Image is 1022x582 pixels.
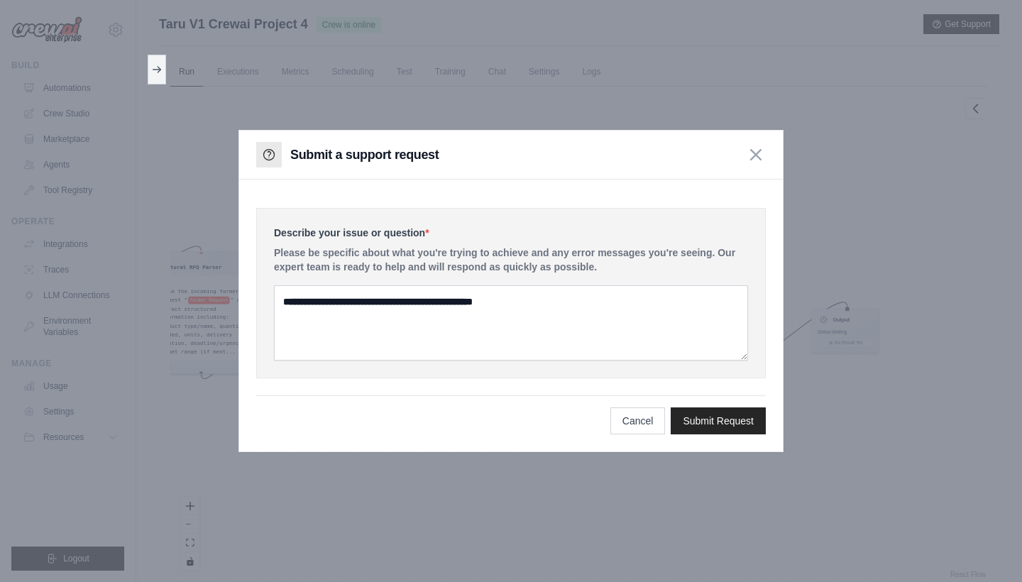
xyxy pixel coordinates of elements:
p: Please be specific about what you're trying to achieve and any error messages you're seeing. Our ... [274,246,748,274]
button: Cancel [610,407,666,434]
iframe: Chat Widget [951,514,1022,582]
label: Describe your issue or question [274,226,748,240]
h3: Submit a support request [290,145,439,165]
button: Submit Request [671,407,766,434]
